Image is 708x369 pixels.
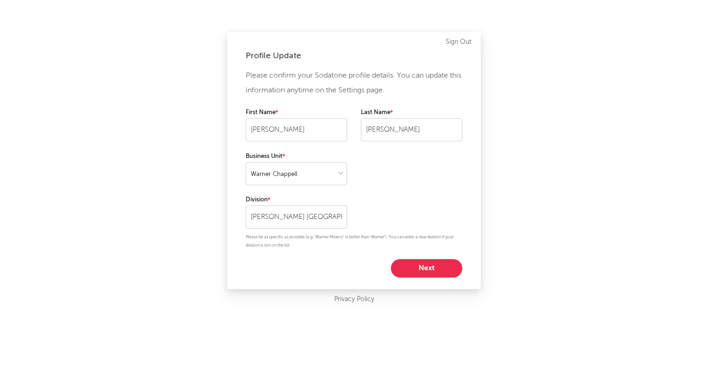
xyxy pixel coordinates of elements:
[246,50,462,61] div: Profile Update
[246,206,347,229] input: Your division
[246,233,462,250] p: Please be as specific as possible (e.g. 'Warner Mexico' is better than 'Warner'). You can enter a...
[246,68,462,98] p: Please confirm your Sodatone profile details. You can update this information anytime on the Sett...
[446,36,472,48] a: Sign Out
[246,107,347,118] label: First Name
[391,259,462,278] button: Next
[334,294,374,305] a: Privacy Policy
[246,194,347,206] label: Division
[361,107,462,118] label: Last Name
[246,118,347,141] input: Your first name
[246,151,347,162] label: Business Unit
[361,118,462,141] input: Your last name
